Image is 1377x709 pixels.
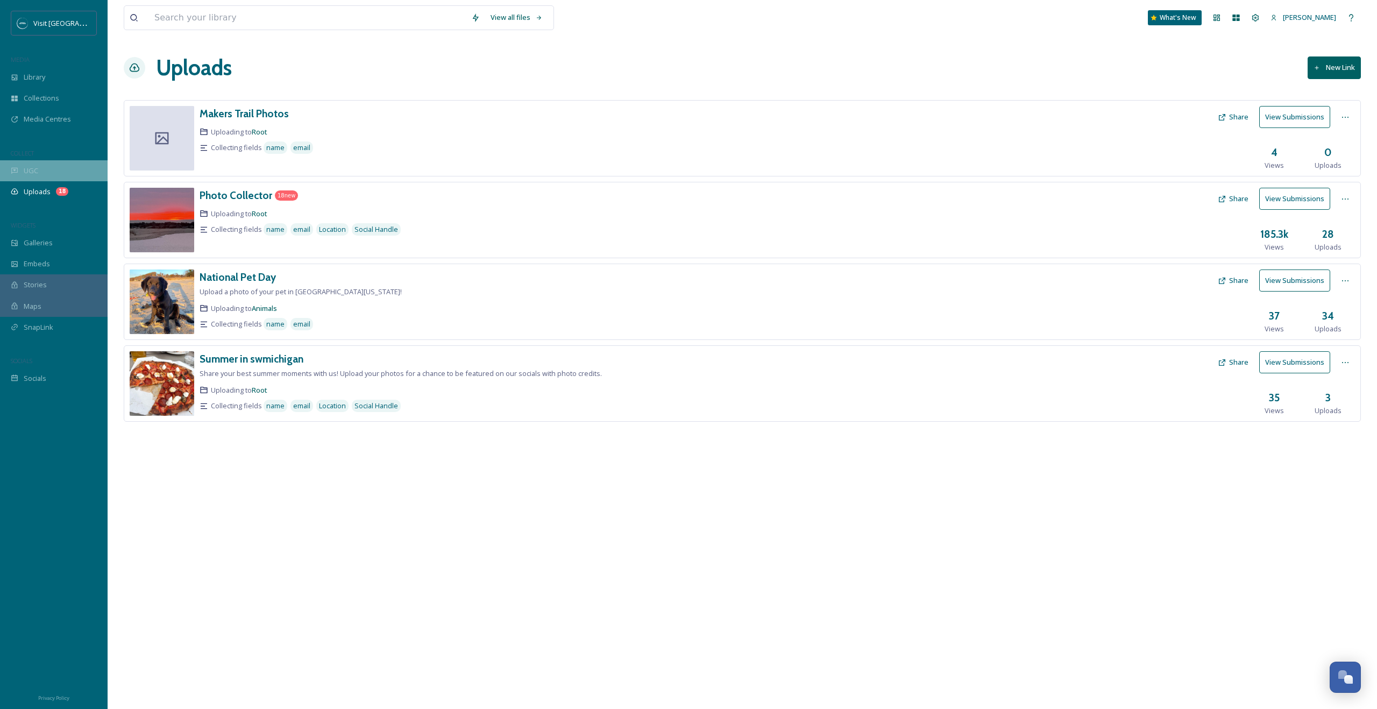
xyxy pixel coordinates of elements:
[1325,390,1331,406] h3: 3
[24,93,59,103] span: Collections
[1212,352,1254,373] button: Share
[1259,270,1336,292] a: View Submissions
[200,188,272,203] a: Photo Collector
[211,319,262,329] span: Collecting fields
[11,149,34,157] span: COLLECT
[38,694,69,701] span: Privacy Policy
[252,209,267,218] a: Root
[211,209,267,219] span: Uploading to
[24,322,53,332] span: SnapLink
[1212,107,1254,127] button: Share
[485,7,548,28] a: View all files
[1330,662,1361,693] button: Open Chat
[1265,324,1284,334] span: Views
[156,52,232,84] a: Uploads
[266,319,285,329] span: name
[24,166,38,176] span: UGC
[1212,188,1254,209] button: Share
[1315,324,1341,334] span: Uploads
[293,319,310,329] span: email
[1322,308,1334,324] h3: 34
[11,55,30,63] span: MEDIA
[24,114,71,124] span: Media Centres
[11,357,32,365] span: SOCIALS
[1315,406,1341,416] span: Uploads
[293,224,310,235] span: email
[1259,188,1330,210] button: View Submissions
[1148,10,1202,25] a: What's New
[200,351,303,367] a: Summer in swmichigan
[24,187,51,197] span: Uploads
[56,187,68,196] div: 18
[1259,270,1330,292] button: View Submissions
[1271,145,1277,160] h3: 4
[1265,242,1284,252] span: Views
[1315,242,1341,252] span: Uploads
[24,373,46,384] span: Socials
[24,72,45,82] span: Library
[252,303,277,313] a: Animals
[1308,56,1361,79] button: New Link
[24,259,50,269] span: Embeds
[1322,226,1334,242] h3: 28
[130,270,194,334] img: 38802e48-aa97-4c95-bf92-10c2dca15dd6.jpg
[130,188,194,252] img: aa5b1153-bb21-4924-8642-6255d4d96b37.jpg
[200,287,402,296] span: Upload a photo of your pet in [GEOGRAPHIC_DATA][US_STATE]!
[319,224,346,235] span: Location
[200,270,276,285] a: National Pet Day
[200,107,289,120] h3: Makers Trail Photos
[1324,145,1332,160] h3: 0
[211,401,262,411] span: Collecting fields
[211,303,277,314] span: Uploading to
[11,221,36,229] span: WIDGETS
[1265,7,1341,28] a: [PERSON_NAME]
[1260,226,1288,242] h3: 185.3k
[38,691,69,704] a: Privacy Policy
[1315,160,1341,171] span: Uploads
[200,189,272,202] h3: Photo Collector
[354,224,398,235] span: Social Handle
[17,18,28,29] img: SM%20Social%20Profile.png
[266,401,285,411] span: name
[200,368,602,378] span: Share your best summer moments with us! Upload your photos for a chance to be featured on our soc...
[1265,160,1284,171] span: Views
[200,271,276,283] h3: National Pet Day
[200,106,289,122] a: Makers Trail Photos
[211,127,267,137] span: Uploading to
[1283,12,1336,22] span: [PERSON_NAME]
[24,238,53,248] span: Galleries
[275,190,298,201] div: 18 new
[1259,188,1336,210] a: View Submissions
[319,401,346,411] span: Location
[252,385,267,395] a: Root
[1212,270,1254,291] button: Share
[1269,308,1280,324] h3: 37
[1259,351,1336,373] a: View Submissions
[1259,106,1336,128] a: View Submissions
[354,401,398,411] span: Social Handle
[1259,351,1330,373] button: View Submissions
[130,351,194,416] img: 0f746987-d04b-4f67-8e35-d1364f94ad7b.jpg
[1269,390,1280,406] h3: 35
[293,401,310,411] span: email
[1265,406,1284,416] span: Views
[266,224,285,235] span: name
[266,143,285,153] span: name
[200,352,303,365] h3: Summer in swmichigan
[211,385,267,395] span: Uploading to
[211,224,262,235] span: Collecting fields
[211,143,262,153] span: Collecting fields
[252,127,267,137] a: Root
[24,301,41,311] span: Maps
[1259,106,1330,128] button: View Submissions
[24,280,47,290] span: Stories
[149,6,466,30] input: Search your library
[33,18,153,28] span: Visit [GEOGRAPHIC_DATA][US_STATE]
